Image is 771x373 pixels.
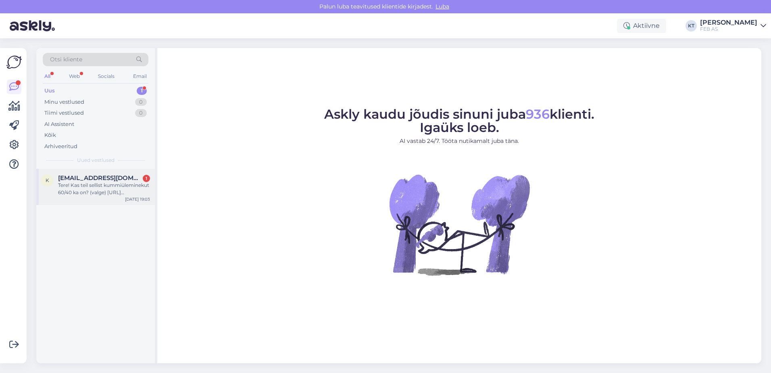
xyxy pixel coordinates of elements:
[50,55,82,64] span: Otsi kliente
[44,109,84,117] div: Tiimi vestlused
[46,177,49,183] span: k
[433,3,452,10] span: Luba
[131,71,148,82] div: Email
[137,87,147,95] div: 1
[700,19,757,26] div: [PERSON_NAME]
[44,142,77,151] div: Arhiveeritud
[6,54,22,70] img: Askly Logo
[135,109,147,117] div: 0
[96,71,116,82] div: Socials
[58,182,150,196] div: Tere! Kas teil sellist kummiüleminekut 60/40 ka on? (valge) [URL][DOMAIN_NAME]
[617,19,666,33] div: Aktiivne
[44,131,56,139] div: Kõik
[125,196,150,202] div: [DATE] 19:03
[135,98,147,106] div: 0
[77,157,115,164] span: Uued vestlused
[526,106,550,122] span: 936
[700,19,766,32] a: [PERSON_NAME]FEB AS
[44,120,74,128] div: AI Assistent
[700,26,757,32] div: FEB AS
[58,174,142,182] span: kristo.mae@gmail.com
[44,98,84,106] div: Minu vestlused
[324,137,594,145] p: AI vastab 24/7. Tööta nutikamalt juba täna.
[686,20,697,31] div: KT
[143,175,150,182] div: 1
[44,87,55,95] div: Uus
[43,71,52,82] div: All
[387,152,532,297] img: No Chat active
[324,106,594,135] span: Askly kaudu jõudis sinuni juba klienti. Igaüks loeb.
[67,71,81,82] div: Web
